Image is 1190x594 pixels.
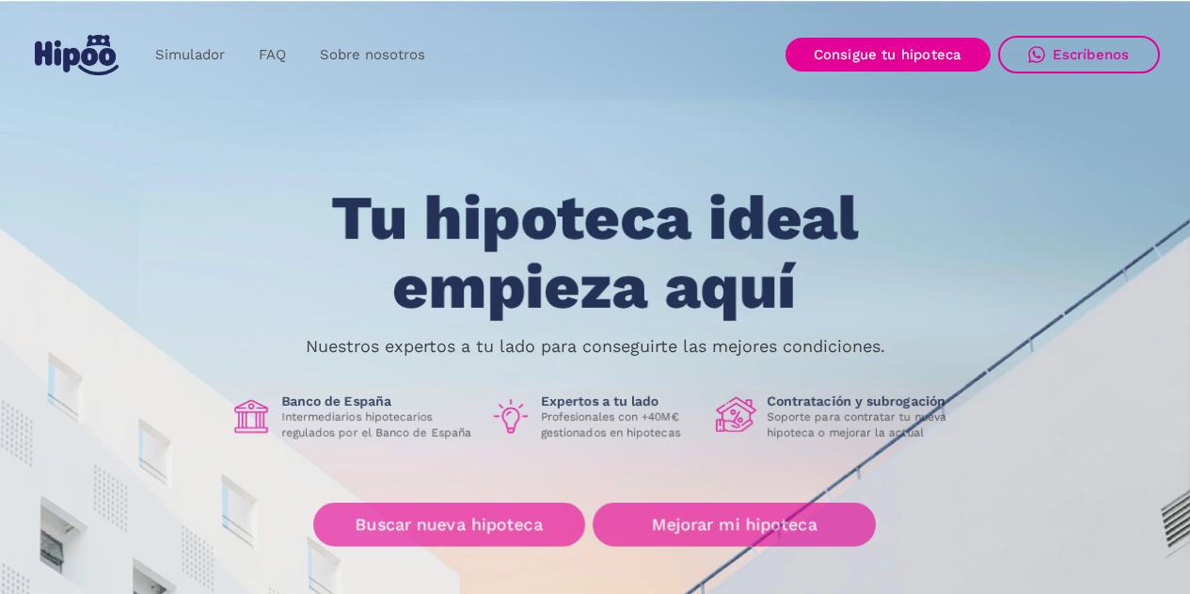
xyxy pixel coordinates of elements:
div: Escríbenos [1053,46,1130,63]
a: Simulador [138,37,242,73]
p: Profesionales con +40M€ gestionados en hipotecas [541,410,701,441]
p: Intermediarios hipotecarios regulados por el Banco de España [281,410,475,441]
p: Soporte para contratar tu nueva hipoteca o mejorar la actual [767,410,960,441]
a: FAQ [242,37,303,73]
a: Consigue tu hipoteca [785,38,991,72]
h1: Expertos a tu lado [541,393,701,410]
h1: Tu hipoteca ideal empieza aquí [238,185,951,321]
a: Sobre nosotros [303,37,442,73]
h1: Contratación y subrogación [767,393,960,410]
p: Nuestros expertos a tu lado para conseguirte las mejores condiciones. [306,339,885,354]
a: Escríbenos [998,36,1160,73]
a: Buscar nueva hipoteca [313,503,585,547]
a: home [31,27,123,83]
h1: Banco de España [281,393,475,410]
a: Mejorar mi hipoteca [593,503,876,547]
